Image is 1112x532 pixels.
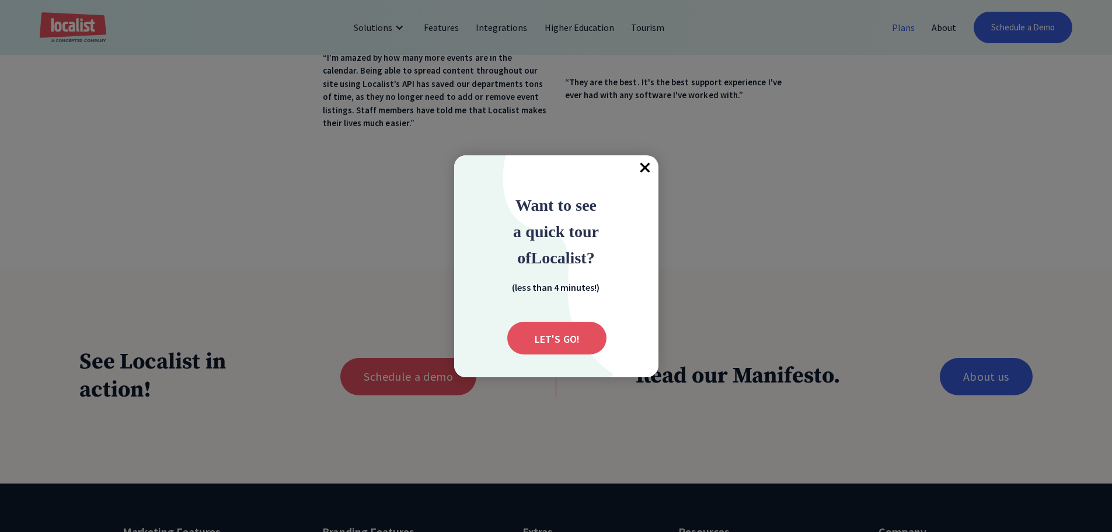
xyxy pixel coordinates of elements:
[497,280,614,294] div: (less than 4 minutes!)
[633,155,658,181] span: Close
[477,192,635,270] div: Want to see a quick tour of Localist?
[531,249,595,267] span: Localist?
[507,322,606,354] div: Submit
[512,281,599,293] strong: (less than 4 minutes!)
[515,196,597,214] span: Want to see
[633,155,658,181] div: Close popup
[513,222,583,241] strong: a quick to
[517,222,599,267] strong: ur of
